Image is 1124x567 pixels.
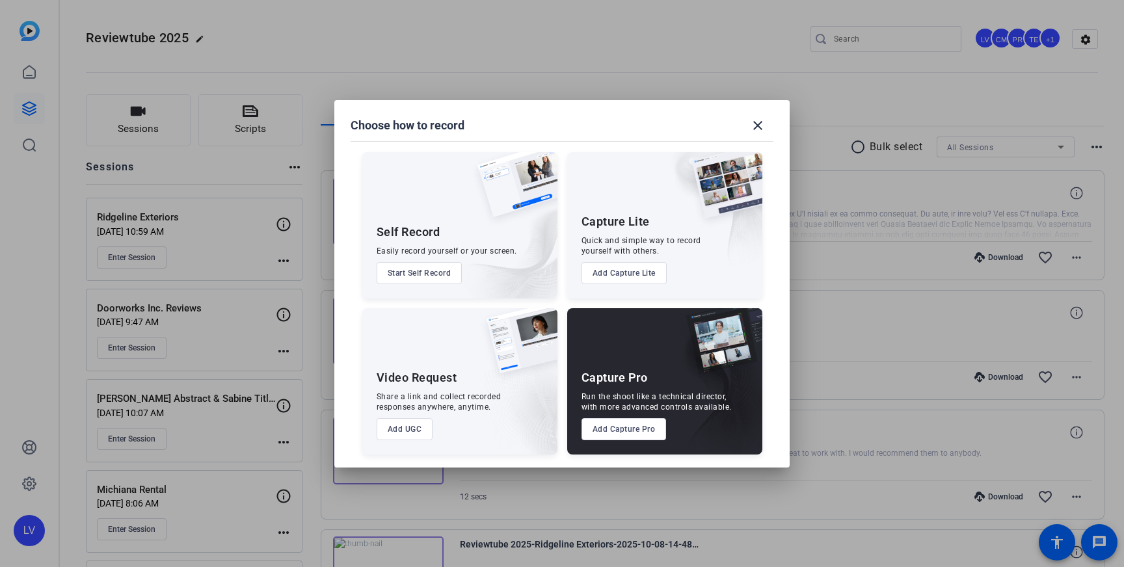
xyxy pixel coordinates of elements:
h1: Choose how to record [351,118,464,133]
img: embarkstudio-self-record.png [444,180,557,298]
div: Self Record [377,224,440,240]
div: Share a link and collect recorded responses anywhere, anytime. [377,391,502,412]
img: ugc-content.png [477,308,557,387]
img: embarkstudio-capture-pro.png [666,324,762,455]
button: Start Self Record [377,262,462,284]
img: self-record.png [468,152,557,230]
div: Capture Pro [582,370,648,386]
button: Add UGC [377,418,433,440]
img: embarkstudio-ugc-content.png [482,349,557,455]
div: Easily record yourself or your screen. [377,246,517,256]
div: Capture Lite [582,214,650,230]
button: Add Capture Pro [582,418,667,440]
img: capture-pro.png [676,308,762,388]
mat-icon: close [750,118,766,133]
div: Video Request [377,370,457,386]
button: Add Capture Lite [582,262,667,284]
img: embarkstudio-capture-lite.png [646,152,762,282]
div: Quick and simple way to record yourself with others. [582,235,701,256]
img: capture-lite.png [682,152,762,231]
div: Run the shoot like a technical director, with more advanced controls available. [582,391,732,412]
